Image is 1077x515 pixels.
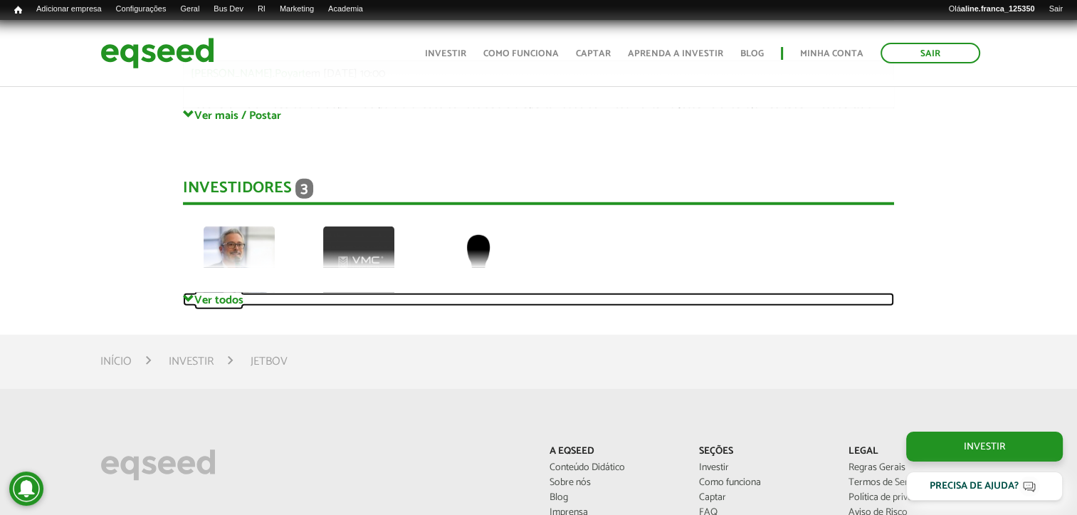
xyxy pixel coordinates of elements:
[206,4,251,15] a: Bus Dev
[549,446,677,458] p: A EqSeed
[1041,4,1070,15] a: Sair
[100,34,214,72] img: EqSeed
[961,4,1035,13] strong: aline.franca_125350
[906,432,1063,462] a: Investir
[169,356,214,368] a: Investir
[549,493,677,503] a: Blog
[800,49,863,58] a: Minha conta
[7,4,29,17] a: Início
[251,4,273,15] a: RI
[849,463,977,473] a: Regras Gerais
[699,463,827,473] a: Investir
[29,4,109,15] a: Adicionar empresa
[323,227,394,298] img: picture-100036-1732821753.png
[628,49,723,58] a: Aprenda a investir
[483,49,559,58] a: Como funciona
[549,478,677,488] a: Sobre nós
[849,478,977,488] a: Termos de Serviço
[425,49,466,58] a: Investir
[849,493,977,503] a: Política de privacidade
[204,227,275,298] img: picture-112313-1743624016.jpg
[183,108,894,122] a: Ver mais / Postar
[321,4,370,15] a: Academia
[100,356,132,368] a: Início
[699,446,827,458] p: Seções
[183,293,894,306] a: Ver todos
[295,179,313,199] span: 3
[549,463,677,473] a: Conteúdo Didático
[699,493,827,503] a: Captar
[576,49,611,58] a: Captar
[881,43,980,63] a: Sair
[699,478,827,488] a: Como funciona
[443,227,514,298] img: default-user.png
[183,179,894,205] div: Investidores
[273,4,321,15] a: Marketing
[14,5,22,15] span: Início
[942,4,1042,15] a: Oláaline.franca_125350
[849,446,977,458] p: Legal
[251,352,288,371] li: JetBov
[100,446,216,484] img: EqSeed Logo
[109,4,174,15] a: Configurações
[740,49,764,58] a: Blog
[173,4,206,15] a: Geral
